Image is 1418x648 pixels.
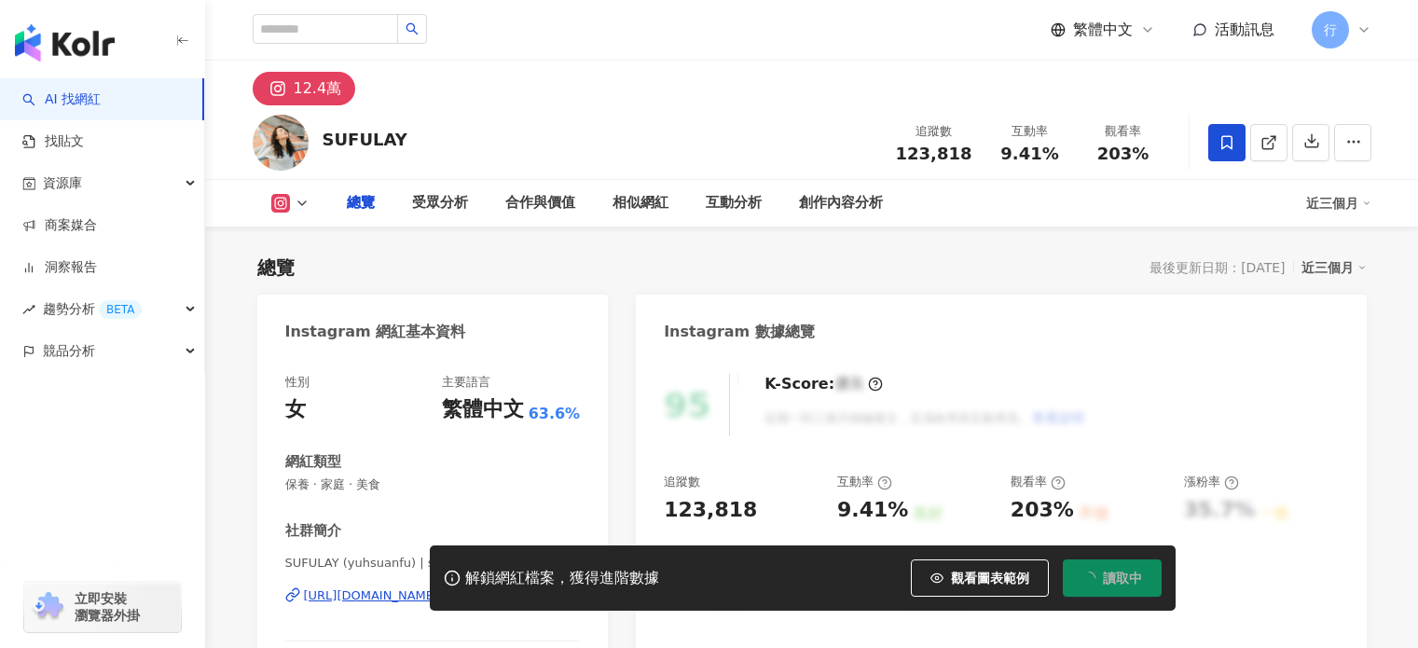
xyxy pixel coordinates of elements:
[285,374,310,391] div: 性別
[613,192,668,214] div: 相似網紅
[294,76,342,102] div: 12.4萬
[24,582,181,632] a: chrome extension立即安裝 瀏覽器外掛
[99,300,142,319] div: BETA
[22,216,97,235] a: 商案媒合
[1215,21,1274,38] span: 活動訊息
[837,474,892,490] div: 互動率
[1097,145,1150,163] span: 203%
[896,122,972,141] div: 追蹤數
[412,192,468,214] div: 受眾分析
[529,404,581,424] span: 63.6%
[22,258,97,277] a: 洞察報告
[1000,145,1058,163] span: 9.41%
[1324,20,1337,40] span: 行
[285,322,466,342] div: Instagram 網紅基本資料
[253,72,356,105] button: 12.4萬
[505,192,575,214] div: 合作與價值
[285,476,581,493] span: 保養 · 家庭 · 美食
[22,303,35,316] span: rise
[837,496,908,525] div: 9.41%
[896,144,972,163] span: 123,818
[951,571,1029,586] span: 觀看圖表範例
[43,162,82,204] span: 資源庫
[1306,188,1371,218] div: 近三個月
[442,374,490,391] div: 主要語言
[442,395,524,424] div: 繁體中文
[347,192,375,214] div: 總覽
[15,24,115,62] img: logo
[799,192,883,214] div: 創作內容分析
[1011,474,1066,490] div: 觀看率
[664,496,757,525] div: 123,818
[253,115,309,171] img: KOL Avatar
[75,590,140,624] span: 立即安裝 瀏覽器外掛
[995,122,1066,141] div: 互動率
[1184,474,1239,490] div: 漲粉率
[664,474,700,490] div: 追蹤數
[323,128,407,151] div: SUFULAY
[465,569,659,588] div: 解鎖網紅檔案，獲得進階數據
[30,592,66,622] img: chrome extension
[664,322,815,342] div: Instagram 數據總覽
[43,330,95,372] span: 競品分析
[43,288,142,330] span: 趨勢分析
[1063,559,1162,597] button: 讀取中
[22,132,84,151] a: 找貼文
[1150,260,1285,275] div: 最後更新日期：[DATE]
[285,521,341,541] div: 社群簡介
[22,90,101,109] a: searchAI 找網紅
[1301,255,1367,280] div: 近三個月
[406,22,419,35] span: search
[706,192,762,214] div: 互動分析
[285,395,306,424] div: 女
[257,255,295,281] div: 總覽
[911,559,1049,597] button: 觀看圖表範例
[1103,571,1142,586] span: 讀取中
[1088,122,1159,141] div: 觀看率
[764,374,883,394] div: K-Score :
[285,452,341,472] div: 網紅類型
[1080,569,1098,587] span: loading
[1011,496,1074,525] div: 203%
[1073,20,1133,40] span: 繁體中文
